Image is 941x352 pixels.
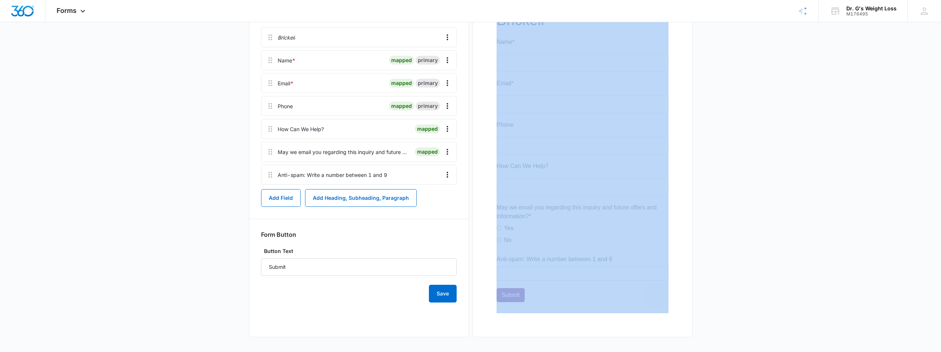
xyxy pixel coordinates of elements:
[278,79,294,87] div: Email
[416,56,440,65] div: primary
[278,102,293,110] div: Phone
[7,225,15,233] label: No
[441,77,453,89] button: Overflow Menu
[305,189,417,207] button: Add Heading, Subheading, Paragraph
[278,148,409,156] div: May we email you regarding this inquiry and future offers and information?
[441,54,453,66] button: Overflow Menu
[7,213,17,222] label: Yes
[5,281,23,287] span: Submit
[389,79,414,88] div: mapped
[278,34,295,41] p: Brickell
[846,6,897,11] div: account name
[441,100,453,112] button: Overflow Menu
[441,146,453,158] button: Overflow Menu
[261,247,457,255] label: Button Text
[389,102,414,110] div: mapped
[415,147,440,156] div: mapped
[261,231,296,238] h3: Form Button
[261,189,301,207] button: Add Field
[441,169,453,181] button: Overflow Menu
[278,125,324,133] div: How Can We Help?
[416,102,440,110] div: primary
[57,7,77,14] span: Forms
[146,273,241,295] iframe: reCAPTCHA
[441,31,453,43] button: Overflow Menu
[429,285,457,303] button: Save
[415,124,440,133] div: mapped
[389,56,414,65] div: mapped
[278,171,387,179] div: Anti-spam: Write a number between 1 and 9
[441,123,453,135] button: Overflow Menu
[416,79,440,88] div: primary
[846,11,897,17] div: account id
[278,57,295,64] div: Name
